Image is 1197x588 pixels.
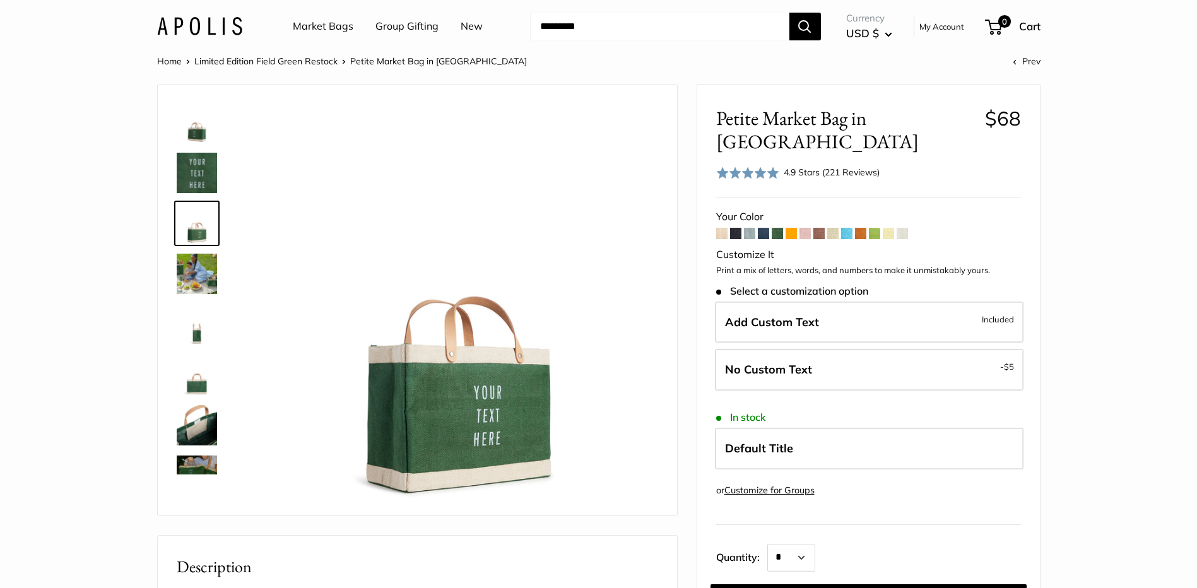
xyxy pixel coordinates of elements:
[177,405,217,445] img: description_Inner pocket good for daily drivers.
[177,254,217,294] img: Petite Market Bag in Field Green
[716,208,1021,226] div: Your Color
[846,23,892,44] button: USD $
[375,17,439,36] a: Group Gifting
[985,106,1021,131] span: $68
[1019,20,1041,33] span: Cart
[789,13,821,40] button: Search
[177,456,217,496] img: Petite Market Bag in Field Green
[716,411,766,423] span: In stock
[174,302,220,347] a: description_12.5" wide, 9.5" high, 5.5" deep; handles: 3.5" drop
[177,203,217,244] img: Petite Market Bag in Field Green
[530,13,789,40] input: Search...
[716,264,1021,277] p: Print a mix of letters, words, and numbers to make it unmistakably yours.
[174,453,220,498] a: Petite Market Bag in Field Green
[177,102,217,143] img: Petite Market Bag in Field Green
[716,540,767,572] label: Quantity:
[998,15,1010,28] span: 0
[461,17,483,36] a: New
[177,304,217,344] img: description_12.5" wide, 9.5" high, 5.5" deep; handles: 3.5" drop
[716,482,815,499] div: or
[716,245,1021,264] div: Customize It
[177,153,217,193] img: description_Custom printed text with eco-friendly ink.
[194,56,338,67] a: Limited Edition Field Green Restock
[177,555,658,579] h2: Description
[293,17,353,36] a: Market Bags
[986,16,1041,37] a: 0 Cart
[1013,56,1041,67] a: Prev
[174,352,220,397] a: description_Seal of authenticity printed on the backside of every bag.
[716,107,976,153] span: Petite Market Bag in [GEOGRAPHIC_DATA]
[846,9,892,27] span: Currency
[174,100,220,145] a: Petite Market Bag in Field Green
[174,251,220,297] a: Petite Market Bag in Field Green
[258,103,657,503] img: Petite Market Bag in Field Green
[174,150,220,196] a: description_Custom printed text with eco-friendly ink.
[715,428,1023,469] label: Default Title
[716,285,868,297] span: Select a customization option
[715,349,1023,391] label: Leave Blank
[725,362,812,377] span: No Custom Text
[174,403,220,448] a: description_Inner pocket good for daily drivers.
[715,302,1023,343] label: Add Custom Text
[350,56,527,67] span: Petite Market Bag in [GEOGRAPHIC_DATA]
[725,315,819,329] span: Add Custom Text
[1000,359,1014,374] span: -
[174,201,220,246] a: Petite Market Bag in Field Green
[177,355,217,395] img: description_Seal of authenticity printed on the backside of every bag.
[157,56,182,67] a: Home
[157,53,527,69] nav: Breadcrumb
[724,485,815,496] a: Customize for Groups
[784,165,880,179] div: 4.9 Stars (221 Reviews)
[716,163,880,182] div: 4.9 Stars (221 Reviews)
[919,19,964,34] a: My Account
[725,441,793,456] span: Default Title
[982,312,1014,327] span: Included
[157,17,242,35] img: Apolis
[1004,362,1014,372] span: $5
[846,26,879,40] span: USD $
